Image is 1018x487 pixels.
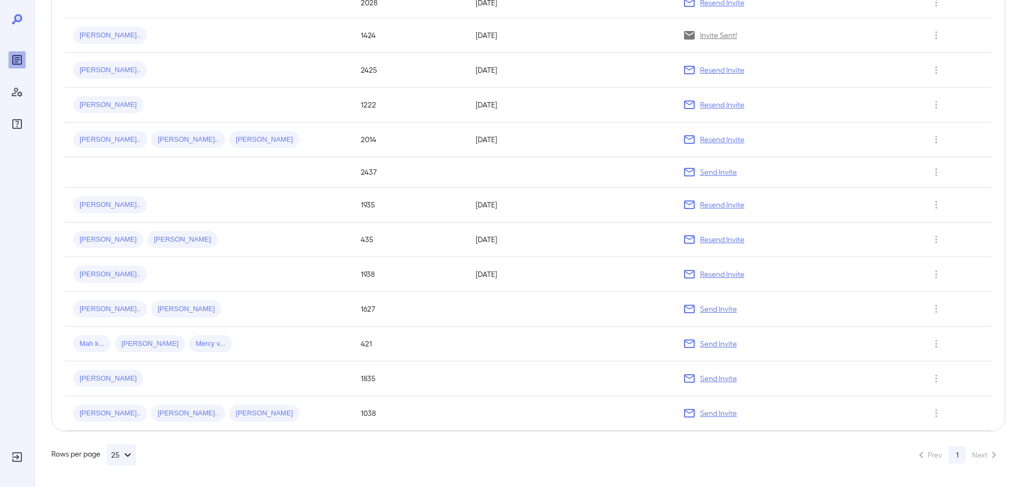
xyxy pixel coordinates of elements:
span: [PERSON_NAME].. [73,304,147,314]
div: FAQ [9,115,26,133]
span: [PERSON_NAME] [115,339,185,349]
button: Row Actions [928,196,945,213]
td: 1222 [352,88,467,122]
p: Invite Sent! [700,30,737,41]
button: Row Actions [928,370,945,387]
span: [PERSON_NAME].. [73,200,147,210]
p: Send Invite [700,304,737,314]
div: Manage Users [9,83,26,101]
span: [PERSON_NAME] [73,235,143,245]
button: Row Actions [928,335,945,352]
td: [DATE] [467,88,674,122]
span: [PERSON_NAME].. [73,269,147,280]
span: [PERSON_NAME] [229,408,299,419]
p: Resend Invite [700,65,744,75]
button: Row Actions [928,27,945,44]
td: [DATE] [467,122,674,157]
td: 2014 [352,122,467,157]
button: Row Actions [928,405,945,422]
button: Row Actions [928,300,945,318]
nav: pagination navigation [910,446,1005,463]
p: Resend Invite [700,99,744,110]
td: 2437 [352,157,467,188]
span: [PERSON_NAME] [151,304,221,314]
span: [PERSON_NAME].. [73,135,147,145]
td: [DATE] [467,257,674,292]
span: [PERSON_NAME].. [73,65,147,75]
td: 421 [352,327,467,361]
td: 1038 [352,396,467,431]
p: Resend Invite [700,134,744,145]
button: Row Actions [928,231,945,248]
td: 1935 [352,188,467,222]
button: 25 [107,444,136,466]
button: Row Actions [928,131,945,148]
span: Mercy v... [189,339,231,349]
div: Log Out [9,449,26,466]
div: Reports [9,51,26,68]
span: [PERSON_NAME].. [151,135,225,145]
span: [PERSON_NAME].. [73,408,147,419]
span: [PERSON_NAME] [73,100,143,110]
p: Send Invite [700,167,737,177]
span: [PERSON_NAME].. [151,408,225,419]
button: Row Actions [928,266,945,283]
button: Row Actions [928,96,945,113]
td: 1424 [352,18,467,53]
td: 435 [352,222,467,257]
button: page 1 [949,446,966,463]
p: Resend Invite [700,269,744,280]
span: [PERSON_NAME] [229,135,299,145]
p: Send Invite [700,338,737,349]
span: [PERSON_NAME] [147,235,217,245]
p: Send Invite [700,373,737,384]
p: Resend Invite [700,234,744,245]
p: Send Invite [700,408,737,419]
span: [PERSON_NAME].. [73,30,147,41]
td: [DATE] [467,53,674,88]
span: Mah k... [73,339,111,349]
td: 2425 [352,53,467,88]
td: 1835 [352,361,467,396]
td: [DATE] [467,222,674,257]
span: [PERSON_NAME] [73,374,143,384]
button: Row Actions [928,61,945,79]
p: Resend Invite [700,199,744,210]
td: [DATE] [467,18,674,53]
div: Rows per page [51,444,136,466]
td: 1627 [352,292,467,327]
td: [DATE] [467,188,674,222]
td: 1938 [352,257,467,292]
button: Row Actions [928,164,945,181]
